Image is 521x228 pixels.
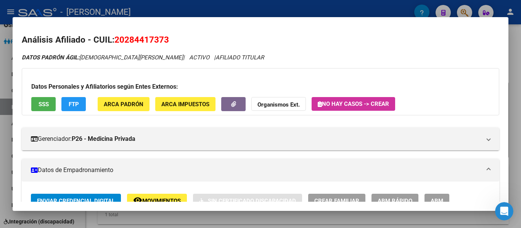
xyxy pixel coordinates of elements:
button: Organismos Ext. [251,97,306,111]
iframe: Intercom live chat [495,202,513,220]
span: Crear Familiar [314,198,359,204]
button: Movimientos [127,194,187,208]
span: FTP [69,101,79,108]
button: ARCA Padrón [98,97,150,111]
mat-expansion-panel-header: Datos de Empadronamiento [22,159,499,182]
span: Enviar Credencial Digital [37,198,115,204]
mat-icon: remove_red_eye [133,196,142,205]
button: SSS [31,97,56,111]
span: ARCA Padrón [104,101,143,108]
span: AFILIADO TITULAR [215,54,264,61]
button: Enviar Credencial Digital [31,194,121,208]
span: SSS [39,101,49,108]
mat-panel-title: Datos de Empadronamiento [31,166,481,175]
span: No hay casos -> Crear [318,100,389,107]
i: | ACTIVO | [22,54,264,61]
strong: DATOS PADRÓN ÁGIL: [22,54,79,61]
span: ABM Rápido [378,198,412,204]
button: Crear Familiar [308,194,365,208]
mat-expansion-panel-header: Gerenciador:P26 - Medicina Privada [22,128,499,150]
span: Movimientos [142,198,181,204]
span: ARCA Impuestos [161,101,209,108]
h3: Datos Personales y Afiliatorios según Entes Externos: [31,82,490,91]
button: ARCA Impuestos [155,97,215,111]
mat-panel-title: Gerenciador: [31,134,481,143]
span: ABM [431,198,443,204]
button: Sin Certificado Discapacidad [193,194,302,208]
button: ABM Rápido [371,194,418,208]
strong: Organismos Ext. [257,101,300,108]
strong: P26 - Medicina Privada [72,134,135,143]
span: [DEMOGRAPHIC_DATA][PERSON_NAME] [22,54,183,61]
h2: Análisis Afiliado - CUIL: [22,33,499,46]
span: 20284417373 [114,35,169,45]
button: ABM [425,194,449,208]
button: No hay casos -> Crear [312,97,395,111]
span: Sin Certificado Discapacidad [208,198,296,204]
button: FTP [61,97,86,111]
